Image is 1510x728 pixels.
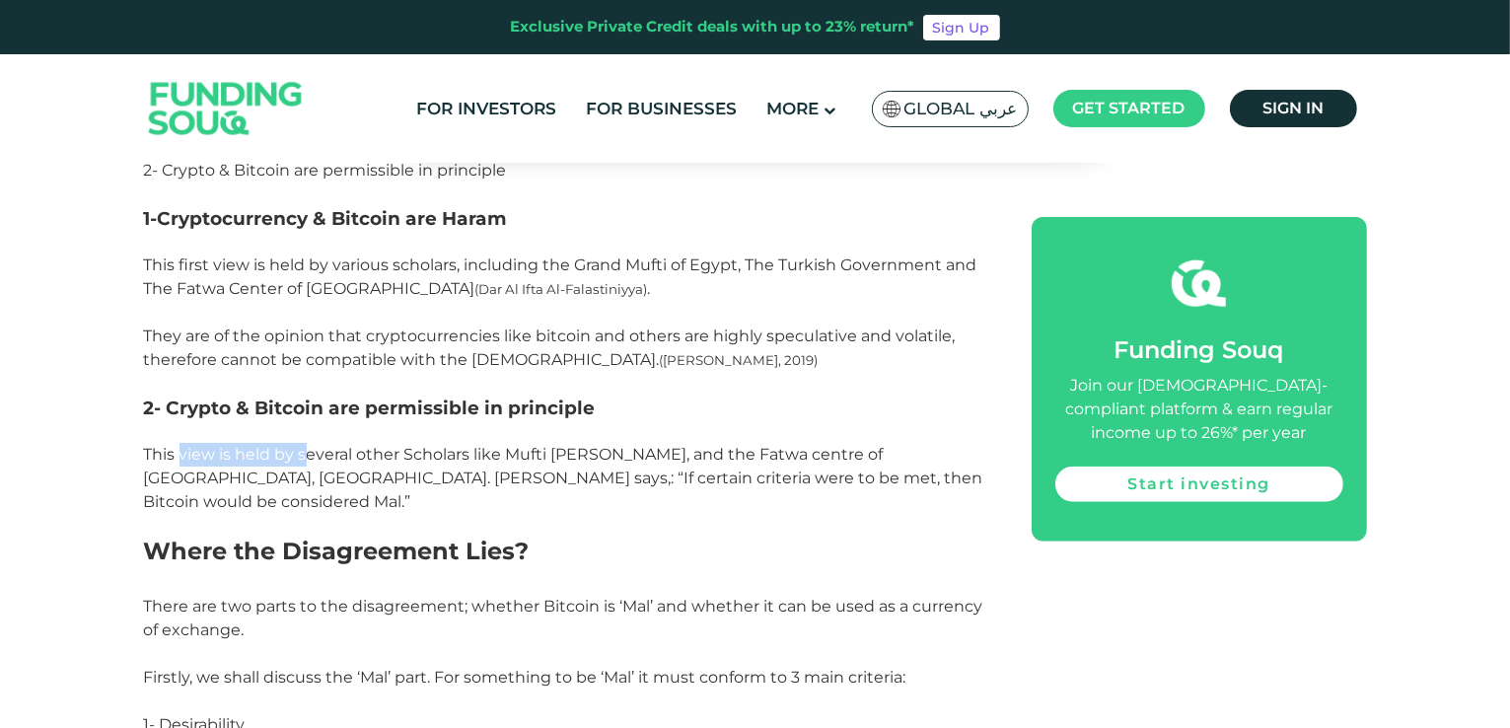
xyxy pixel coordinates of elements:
a: For Businesses [581,93,742,125]
span: ([PERSON_NAME], 2019) [660,352,819,368]
span: Get started [1073,99,1186,117]
img: Logo [129,59,323,159]
div: Join our [DEMOGRAPHIC_DATA]-compliant platform & earn regular income up to 26%* per year [1055,374,1343,445]
span: Cryptocurrency & Bitcoin are Haram [158,207,508,230]
span: Funding Souq [1115,335,1284,364]
span: This first view is held by various scholars, including the Grand Mufti of Egypt, The Turkish Gove... [144,255,977,369]
a: For Investors [411,93,561,125]
span: (Dar Al Ifta Al-Falastiniyya) [475,281,648,297]
span: Global عربي [904,98,1018,120]
span: Firstly, we shall discuss the ‘Mal’ part. For something to be ‘Mal’ it must conform to 3 main cri... [144,668,906,687]
img: SA Flag [883,101,900,117]
a: Start investing [1055,467,1343,502]
span: 1- [144,207,158,230]
span: Where the Disagreement Lies? [144,537,530,565]
span: 2- Crypto & Bitcoin are permissible in principle [144,397,596,419]
a: Sign Up [923,15,1000,40]
span: More [766,99,819,118]
span: This view is held by several other Scholars like Mufti [PERSON_NAME], and the Fatwa centre of [GE... [144,445,983,511]
span: There are two parts to the disagreement; whether Bitcoin is ‘Mal’ and whether it can be used as a... [144,597,983,639]
span: 2- Crypto & Bitcoin are permissible in principle [144,161,507,180]
div: Exclusive Private Credit deals with up to 23% return* [511,16,915,38]
span: Sign in [1262,99,1324,117]
a: Sign in [1230,90,1357,127]
img: fsicon [1172,256,1226,311]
